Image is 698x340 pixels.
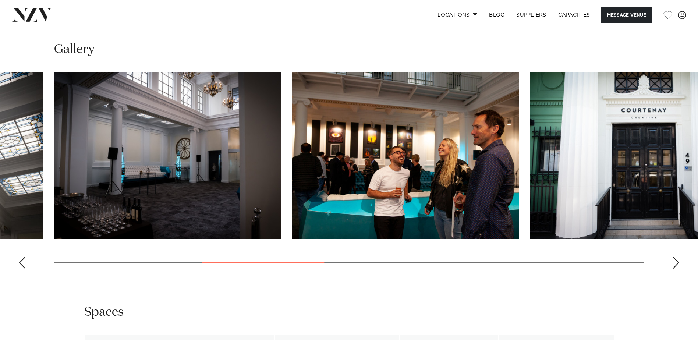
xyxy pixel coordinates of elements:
img: nzv-logo.png [12,8,52,21]
h2: Spaces [84,304,124,320]
a: Capacities [552,7,596,23]
a: SUPPLIERS [510,7,552,23]
a: BLOG [483,7,510,23]
a: Locations [432,7,483,23]
swiper-slide: 5 / 12 [292,72,519,239]
h2: Gallery [54,41,95,58]
swiper-slide: 4 / 12 [54,72,281,239]
button: Message Venue [601,7,652,23]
